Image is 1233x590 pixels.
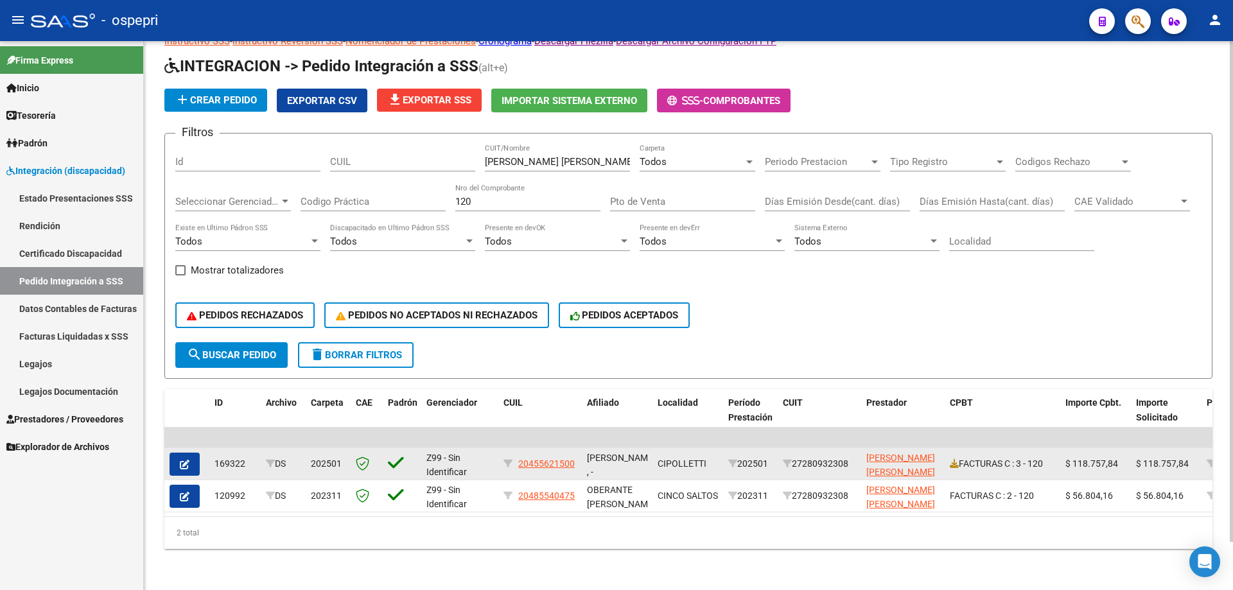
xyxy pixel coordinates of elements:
div: 169322 [214,456,256,471]
span: CUIL [503,397,523,408]
a: Nomenclador de Prestaciones [345,35,476,47]
span: Padrón [6,136,48,150]
datatable-header-cell: Prestador [861,389,945,446]
span: Tipo Registro [890,156,994,168]
button: Buscar Pedido [175,342,288,368]
div: 120992 [214,489,256,503]
span: CIPOLLETTI [658,458,706,469]
span: Archivo [266,397,297,408]
span: $ 118.757,84 [1065,458,1118,469]
span: CAE [356,397,372,408]
span: Gerenciador [426,397,477,408]
span: $ 118.757,84 [1136,458,1189,469]
a: Descargar Archivo Configuración FTP [616,35,776,47]
span: Importe Solicitado [1136,397,1178,422]
span: Exportar CSV [287,95,357,107]
button: PEDIDOS NO ACEPTADOS NI RECHAZADOS [324,302,549,328]
span: Todos [330,236,357,247]
datatable-header-cell: Período Prestación [723,389,778,446]
span: Período Prestación [728,397,773,422]
div: Open Intercom Messenger [1189,546,1220,577]
mat-icon: add [175,92,190,107]
span: Tesorería [6,108,56,123]
datatable-header-cell: Afiliado [582,389,652,446]
div: 202501 [728,456,773,471]
span: Prestador [866,397,907,408]
span: Z99 - Sin Identificar [426,485,467,510]
span: [PERSON_NAME] [PERSON_NAME] [866,453,935,478]
span: Integración (discapacidad) [6,164,125,178]
span: Todos [485,236,512,247]
span: Exportar SSS [387,94,471,106]
datatable-header-cell: CPBT [945,389,1060,446]
span: CAE Validado [1074,196,1178,207]
datatable-header-cell: ID [209,389,261,446]
span: 20455621500 [518,458,575,469]
span: Crear Pedido [175,94,257,106]
span: INTEGRACION -> Pedido Integración a SSS [164,57,478,75]
span: Borrar Filtros [310,349,402,361]
span: Periodo Prestacion [765,156,869,168]
span: Todos [794,236,821,247]
p: - - - - - [164,34,1212,48]
span: (alt+e) [478,62,508,74]
span: Z99 - Sin Identificar [426,453,467,478]
span: PEDIDOS NO ACEPTADOS NI RECHAZADOS [336,309,538,321]
div: 2 total [164,517,1212,549]
span: Firma Express [6,53,73,67]
span: 202311 [311,490,342,501]
div: FACTURAS C : 2 - 120 [950,489,1055,503]
datatable-header-cell: Importe Solicitado [1131,389,1202,446]
datatable-header-cell: Gerenciador [421,389,498,446]
h3: Filtros [175,123,220,141]
datatable-header-cell: Localidad [652,389,723,446]
span: Buscar Pedido [187,349,276,361]
span: Inicio [6,81,39,95]
div: 27280932308 [783,489,856,503]
span: $ 56.804,16 [1136,490,1184,501]
span: Comprobantes [703,95,780,107]
span: Localidad [658,397,698,408]
span: Todos [640,236,667,247]
span: CINCO SALTOS [658,490,718,501]
span: [PERSON_NAME] , - [587,453,656,478]
a: Descargar Filezilla [534,35,613,47]
span: Explorador de Archivos [6,440,109,454]
span: Codigos Rechazo [1015,156,1119,168]
span: PEDIDOS RECHAZADOS [187,309,303,321]
span: Importar Sistema Externo [502,95,637,107]
span: Seleccionar Gerenciador [175,196,279,207]
div: 202311 [728,489,773,503]
mat-icon: person [1207,12,1223,28]
span: Mostrar totalizadores [191,263,284,278]
mat-icon: file_download [387,92,403,107]
span: [PERSON_NAME] [PERSON_NAME] [866,485,935,510]
span: Afiliado [587,397,619,408]
div: DS [266,489,301,503]
span: Carpeta [311,397,344,408]
span: - ospepri [101,6,158,35]
datatable-header-cell: CAE [351,389,383,446]
button: PEDIDOS ACEPTADOS [559,302,690,328]
span: Todos [640,156,667,168]
datatable-header-cell: Archivo [261,389,306,446]
mat-icon: delete [310,347,325,362]
span: CUIT [783,397,803,408]
button: Importar Sistema Externo [491,89,647,112]
button: PEDIDOS RECHAZADOS [175,302,315,328]
a: Instructivo Reversión SSS [232,35,343,47]
datatable-header-cell: CUIT [778,389,861,446]
span: Todos [175,236,202,247]
datatable-header-cell: Carpeta [306,389,351,446]
span: ID [214,397,223,408]
datatable-header-cell: Importe Cpbt. [1060,389,1131,446]
datatable-header-cell: CUIL [498,389,582,446]
div: 27280932308 [783,456,856,471]
a: Instructivo SSS [164,35,230,47]
button: Borrar Filtros [298,342,414,368]
button: Exportar SSS [377,89,482,112]
span: 20485540475 [518,490,575,501]
span: PEDIDOS ACEPTADOS [570,309,679,321]
button: Crear Pedido [164,89,267,112]
datatable-header-cell: Padrón [383,389,421,446]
